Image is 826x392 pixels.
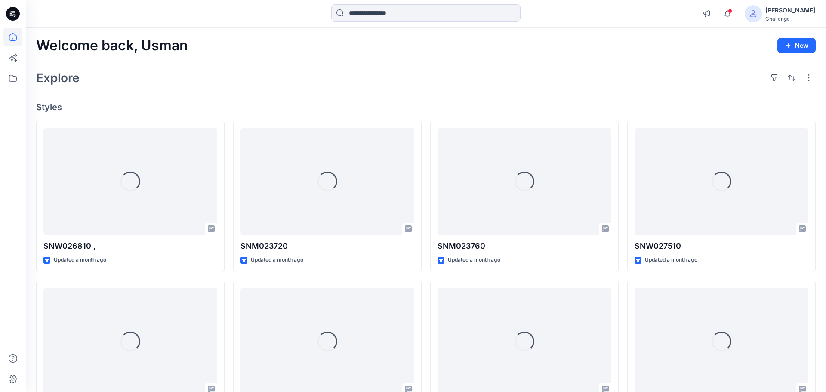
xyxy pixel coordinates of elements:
p: Updated a month ago [645,256,697,265]
div: [PERSON_NAME] [765,5,815,15]
h2: Explore [36,71,80,85]
p: SNM023760 [438,240,611,252]
p: Updated a month ago [448,256,500,265]
p: SNW027510 [635,240,808,252]
p: Updated a month ago [54,256,106,265]
h2: Welcome back, Usman [36,38,188,54]
p: SNM023720 [240,240,414,252]
button: New [777,38,816,53]
svg: avatar [750,10,757,17]
p: SNW026810 , [43,240,217,252]
div: Challenge [765,15,815,22]
h4: Styles [36,102,816,112]
p: Updated a month ago [251,256,303,265]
